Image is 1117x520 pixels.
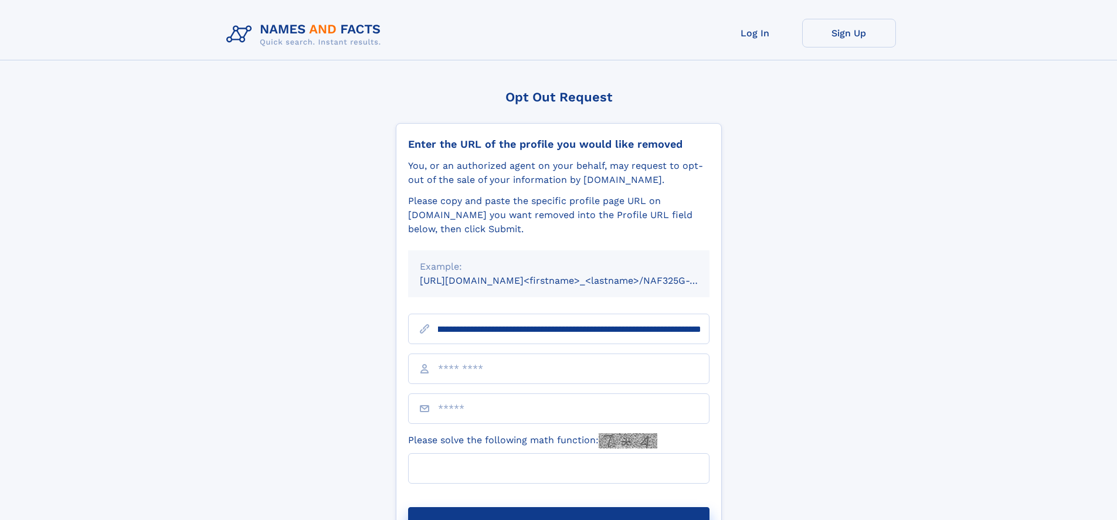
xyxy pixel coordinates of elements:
[408,433,657,448] label: Please solve the following math function:
[222,19,391,50] img: Logo Names and Facts
[408,194,709,236] div: Please copy and paste the specific profile page URL on [DOMAIN_NAME] you want removed into the Pr...
[420,260,698,274] div: Example:
[408,159,709,187] div: You, or an authorized agent on your behalf, may request to opt-out of the sale of your informatio...
[420,275,732,286] small: [URL][DOMAIN_NAME]<firstname>_<lastname>/NAF325G-xxxxxxxx
[802,19,896,47] a: Sign Up
[708,19,802,47] a: Log In
[408,138,709,151] div: Enter the URL of the profile you would like removed
[396,90,722,104] div: Opt Out Request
